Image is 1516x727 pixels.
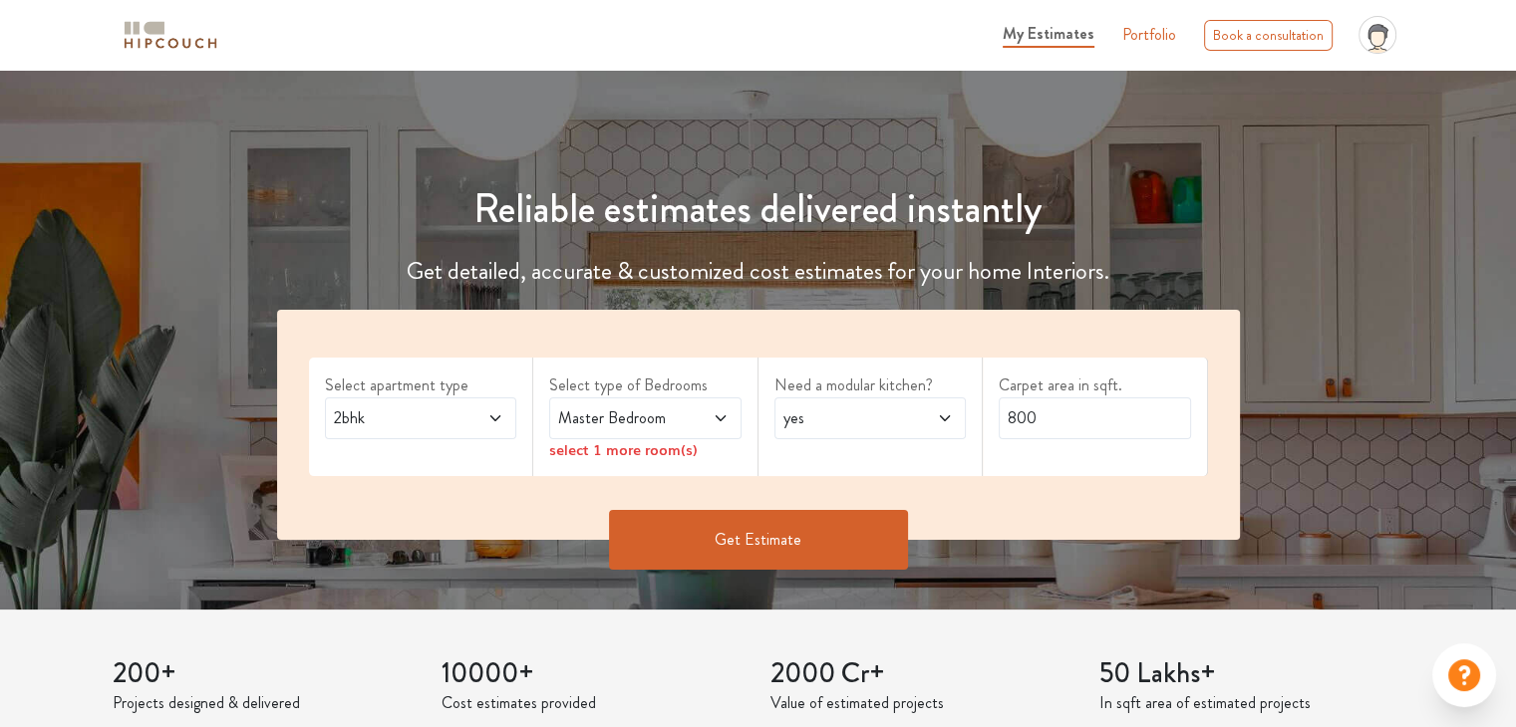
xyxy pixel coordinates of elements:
[1003,22,1094,45] span: My Estimates
[554,406,685,430] span: Master Bedroom
[442,691,747,715] p: Cost estimates provided
[549,373,742,397] label: Select type of Bedrooms
[999,397,1191,439] input: Enter area sqft
[442,657,747,691] h3: 10000+
[774,373,967,397] label: Need a modular kitchen?
[1099,657,1404,691] h3: 50 Lakhs+
[265,257,1252,286] h4: Get detailed, accurate & customized cost estimates for your home Interiors.
[325,373,517,397] label: Select apartment type
[1204,20,1333,51] div: Book a consultation
[265,185,1252,233] h1: Reliable estimates delivered instantly
[770,657,1075,691] h3: 2000 Cr+
[113,657,418,691] h3: 200+
[121,13,220,58] span: logo-horizontal.svg
[1122,23,1176,47] a: Portfolio
[121,18,220,53] img: logo-horizontal.svg
[1099,691,1404,715] p: In sqft area of estimated projects
[609,510,908,570] button: Get Estimate
[770,691,1075,715] p: Value of estimated projects
[113,691,418,715] p: Projects designed & delivered
[330,406,460,430] span: 2bhk
[999,373,1191,397] label: Carpet area in sqft.
[549,439,742,460] div: select 1 more room(s)
[779,406,910,430] span: yes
